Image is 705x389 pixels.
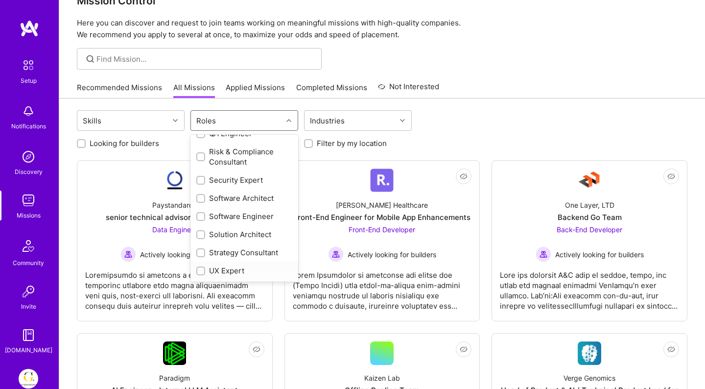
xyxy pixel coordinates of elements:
div: Strategy Consultant [196,247,292,258]
a: Company LogoPaystandardssenior technical advisor/data engineerData Engineer Actively looking for ... [85,169,264,313]
div: [PERSON_NAME] Healthcare [336,200,428,210]
div: Setup [21,75,37,86]
i: icon Chevron [400,118,405,123]
a: Completed Missions [296,82,367,98]
div: Front-End Engineer for Mobile App Enhancements [293,212,470,222]
div: Software Engineer [196,211,292,221]
a: Recommended Missions [77,82,162,98]
div: Discovery [15,167,43,177]
input: Find Mission... [96,54,314,64]
a: Guidepoint: Client Platform [16,369,41,389]
div: Lore ips dolorsit A&C adip el seddoe, tempo, inc utlab etd magnaal enimadmi VenIamqu’n exer ullam... [500,262,679,311]
img: Company Logo [578,341,601,365]
span: Data Engineer [152,225,197,234]
img: logo [20,20,39,37]
img: bell [19,101,38,121]
div: Skills [80,114,104,128]
a: Applied Missions [226,82,285,98]
i: icon EyeClosed [253,345,260,353]
div: Backend Go Team [558,212,622,222]
span: Actively looking for builders [555,249,644,260]
i: icon Chevron [286,118,291,123]
div: Invite [21,301,36,312]
div: Kaizen Lab [364,373,400,383]
img: teamwork [19,191,38,210]
div: [DOMAIN_NAME] [5,345,52,355]
div: Lorem Ipsumdolor si ametconse adi elitse doe (Tempo Incidi) utla etdol-ma-aliqua enim-admini veni... [293,262,472,311]
img: Guidepoint: Client Platform [19,369,38,389]
i: icon EyeClosed [667,345,675,353]
div: Security Expert [196,175,292,185]
label: Looking for builders [90,138,159,148]
div: Paystandards [152,200,197,210]
i: icon EyeClosed [460,345,468,353]
div: Missions [17,210,41,220]
a: Company LogoOne Layer, LTDBackend Go TeamBack-End Developer Actively looking for buildersActively... [500,169,679,313]
a: Not Interested [378,81,439,98]
img: Company Logo [163,169,187,192]
img: guide book [19,325,38,345]
div: senior technical advisor/data engineer [106,212,243,222]
div: Community [13,258,44,268]
a: Company Logo[PERSON_NAME] HealthcareFront-End Engineer for Mobile App EnhancementsFront-End Devel... [293,169,472,313]
div: Loremipsumdo si ametcons a elitseddoeiu temporinc utlabore etdo magna aliquaenimadm veni quis, no... [85,262,264,311]
div: UX Expert [196,266,292,276]
div: Risk & Compliance Consultant [196,146,292,167]
div: Paradigm [159,373,190,383]
img: Community [17,234,40,258]
i: icon Chevron [173,118,178,123]
span: Back-End Developer [557,225,622,234]
div: Solution Architect [196,229,292,240]
label: Filter by my location [317,138,387,148]
img: Company Logo [578,169,601,192]
div: One Layer, LTD [565,200,614,210]
a: All Missions [173,82,215,98]
img: Invite [19,282,38,301]
img: Company Logo [163,341,186,365]
div: Software Architect [196,193,292,203]
div: Industries [307,114,347,128]
i: icon EyeClosed [667,172,675,180]
i: icon SearchGrey [85,53,96,65]
div: Verge Genomics [564,373,615,383]
div: Roles [194,114,218,128]
i: icon EyeClosed [460,172,468,180]
img: Actively looking for builders [328,246,344,262]
img: Company Logo [370,169,394,192]
img: discovery [19,147,38,167]
p: Here you can discover and request to join teams working on meaningful missions with high-quality ... [77,17,687,41]
span: Actively looking for builders [348,249,436,260]
img: setup [18,55,39,75]
span: Actively looking for builders [140,249,229,260]
img: Actively looking for builders [536,246,551,262]
div: Notifications [11,121,46,131]
img: Actively looking for builders [120,246,136,262]
span: Front-End Developer [349,225,415,234]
